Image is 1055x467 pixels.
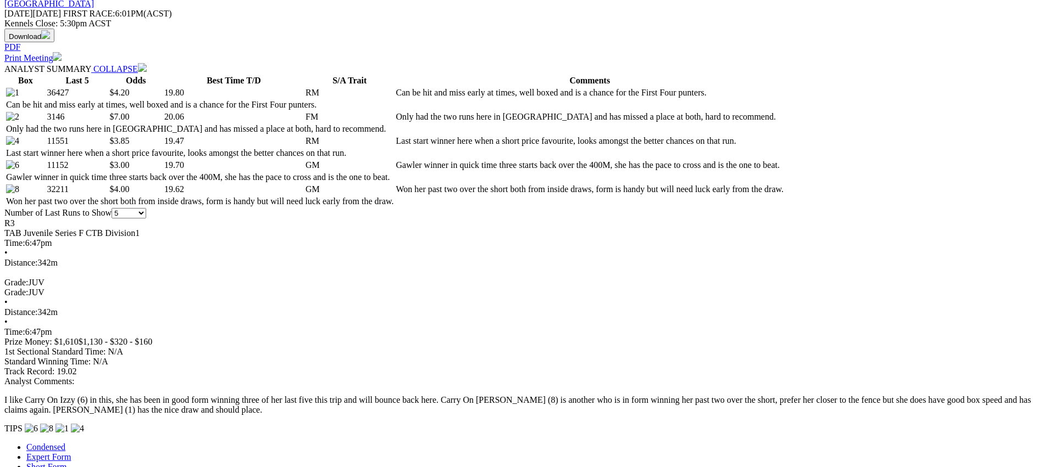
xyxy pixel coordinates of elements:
[4,297,8,307] span: •
[47,111,108,122] td: 3146
[4,228,1051,238] div: TAB Juvenile Series F CTB Division1
[4,347,105,356] span: 1st Sectional Standard Time:
[108,347,123,356] span: N/A
[4,278,29,287] span: Grade:
[4,9,61,18] span: [DATE]
[4,317,8,327] span: •
[4,238,25,247] span: Time:
[4,367,54,376] span: Track Record:
[6,88,19,98] img: 1
[41,30,50,39] img: download.svg
[5,148,395,159] td: Last start winner here when a short price favourite, looks amongst the better chances on that run.
[47,87,108,98] td: 36427
[164,75,304,86] th: Best Time T/D
[25,424,38,434] img: 6
[5,172,395,183] td: Gawler winner in quick time three starts back over the 400M, she has the pace to cross and is the...
[91,64,147,74] a: COLLAPSE
[57,367,76,376] span: 19.02
[5,123,395,134] td: Only had the two runs here in [GEOGRAPHIC_DATA] and has missed a place at both, hard to recommend.
[110,136,130,145] span: $3.85
[93,64,138,74] span: COLLAPSE
[4,19,1051,29] div: Kennels Close: 5:30pm ACST
[110,112,130,121] span: $7.00
[6,112,19,122] img: 2
[40,424,53,434] img: 8
[4,238,1051,248] div: 6:47pm
[4,248,8,257] span: •
[164,111,304,122] td: 20.06
[4,337,1051,347] div: Prize Money: $1,610
[5,75,46,86] th: Box
[4,327,25,336] span: Time:
[93,357,108,366] span: N/A
[110,184,130,194] span: $4.00
[305,184,395,195] td: GM
[63,9,115,18] span: FIRST RACE:
[47,136,108,147] td: 11551
[305,75,395,86] th: S/A Trait
[396,111,785,122] td: Only had the two runs here in [GEOGRAPHIC_DATA] and has missed a place at both, hard to recommend.
[138,63,147,72] img: chevron-down-white.svg
[47,184,108,195] td: 32211
[5,196,395,207] td: Won her past two over the short both from inside draws, form is handy but will need luck early fr...
[4,42,20,52] a: PDF
[396,184,785,195] td: Won her past two over the short both from inside draws, form is handy but will need luck early fr...
[6,136,19,146] img: 4
[396,87,785,98] td: Can be hit and miss early at times, well boxed and is a chance for the First Four punters.
[79,337,153,346] span: $1,130 - $320 - $160
[305,87,395,98] td: RM
[47,160,108,171] td: 11152
[4,208,1051,218] div: Number of Last Runs to Show
[6,160,19,170] img: 6
[4,288,29,297] span: Grade:
[4,357,91,366] span: Standard Winning Time:
[4,278,1051,288] div: JUV
[4,258,1051,268] div: 342m
[4,307,37,317] span: Distance:
[4,218,15,228] span: R3
[4,395,1051,415] p: I like Carry On Izzy (6) in this, she has been in good form winning three of her last five this t...
[4,307,1051,317] div: 342m
[4,258,37,267] span: Distance:
[110,160,130,170] span: $3.00
[305,136,395,147] td: RM
[55,424,69,434] img: 1
[164,160,304,171] td: 19.70
[6,184,19,194] img: 8
[305,111,395,122] td: FM
[396,136,785,147] td: Last start winner here when a short price favourite, looks amongst the better chances on that run.
[4,424,23,433] span: TIPS
[71,424,84,434] img: 4
[164,136,304,147] td: 19.47
[4,29,54,42] button: Download
[396,75,785,86] th: Comments
[305,160,395,171] td: GM
[109,75,163,86] th: Odds
[110,88,130,97] span: $4.20
[4,42,1051,52] div: Download
[4,63,1051,74] div: ANALYST SUMMARY
[5,99,395,110] td: Can be hit and miss early at times, well boxed and is a chance for the First Four punters.
[4,327,1051,337] div: 6:47pm
[4,376,75,386] span: Analyst Comments:
[164,184,304,195] td: 19.62
[396,160,785,171] td: Gawler winner in quick time three starts back over the 400M, she has the pace to cross and is the...
[4,53,62,63] a: Print Meeting
[4,288,1051,297] div: JUV
[164,87,304,98] td: 19.80
[63,9,172,18] span: 6:01PM(ACST)
[26,452,71,462] a: Expert Form
[53,52,62,61] img: printer.svg
[4,9,33,18] span: [DATE]
[26,442,65,452] a: Condensed
[47,75,108,86] th: Last 5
